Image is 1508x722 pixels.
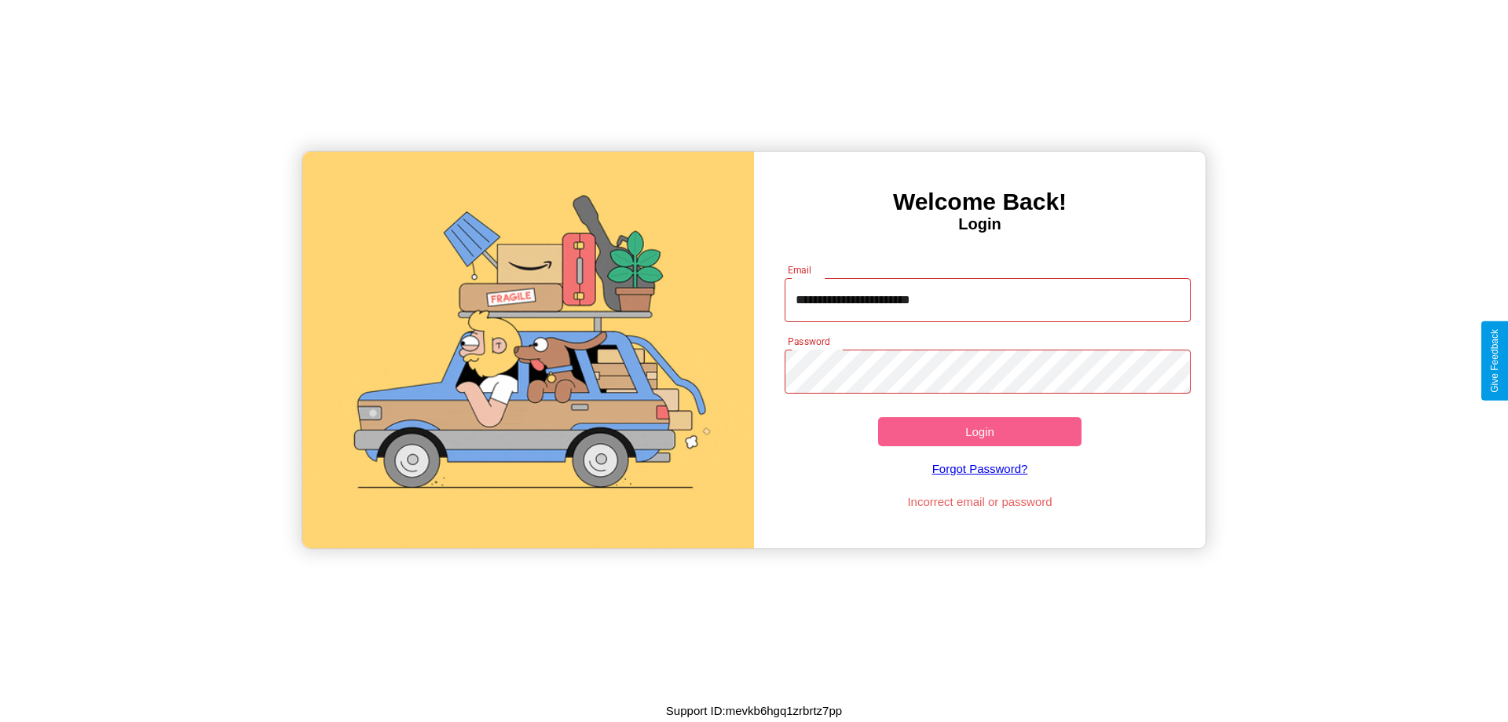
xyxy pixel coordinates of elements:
h4: Login [754,215,1206,233]
a: Forgot Password? [777,446,1184,491]
p: Support ID: mevkb6hgq1zrbrtz7pp [666,700,842,721]
label: Password [788,335,829,348]
img: gif [302,152,754,548]
h3: Welcome Back! [754,189,1206,215]
div: Give Feedback [1489,329,1500,393]
button: Login [878,417,1082,446]
p: Incorrect email or password [777,491,1184,512]
label: Email [788,263,812,277]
